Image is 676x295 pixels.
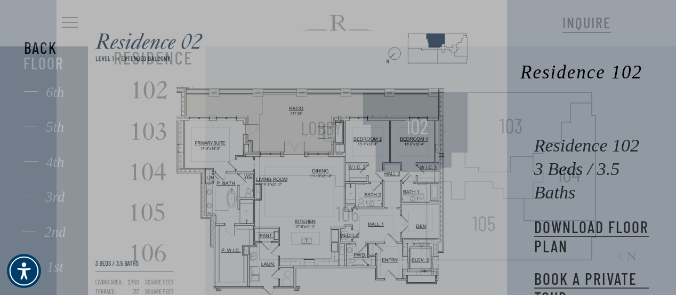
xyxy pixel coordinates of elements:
[534,134,649,204] h2: Residence 102 3 Beds / 3.5 Baths
[534,217,649,256] a: DOWNLOAD FLOOR PLAN
[7,35,74,60] button: Close
[7,254,41,288] div: Accessibility Menu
